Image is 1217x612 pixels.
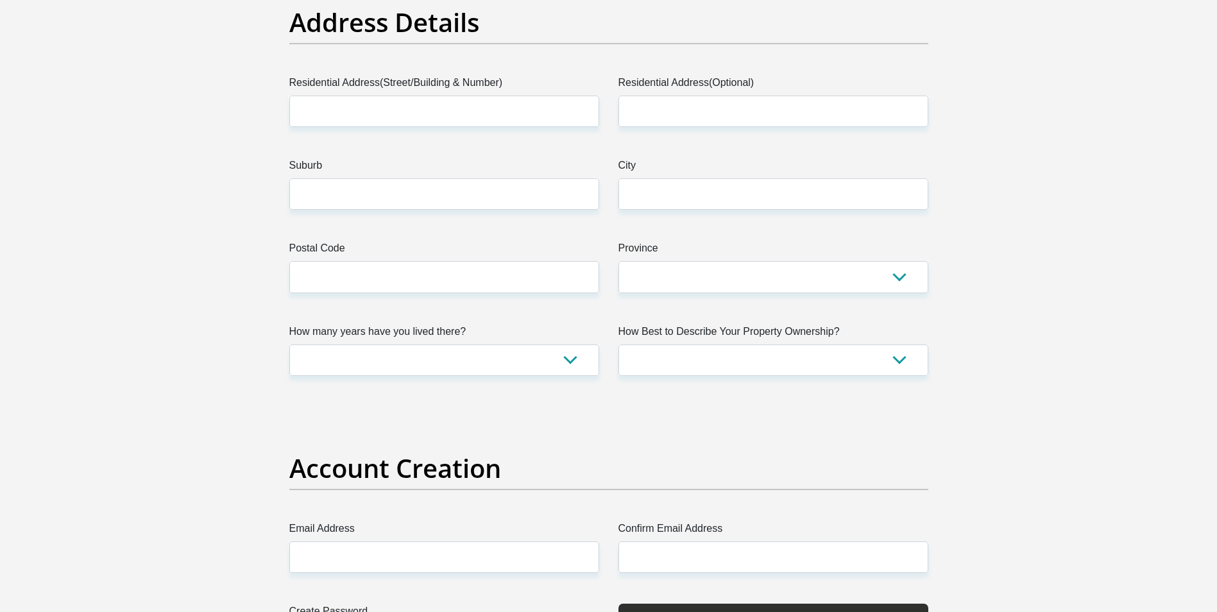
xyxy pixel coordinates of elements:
input: Address line 2 (Optional) [618,96,928,127]
input: Valid residential address [289,96,599,127]
select: Please Select a Province [618,261,928,293]
select: Please select a value [618,344,928,376]
input: Suburb [289,178,599,210]
h2: Account Creation [289,453,928,484]
label: Postal Code [289,241,599,261]
label: Province [618,241,928,261]
label: Email Address [289,521,599,541]
label: City [618,158,928,178]
label: How many years have you lived there? [289,324,599,344]
label: Confirm Email Address [618,521,928,541]
input: Email Address [289,541,599,573]
label: Suburb [289,158,599,178]
input: Confirm Email Address [618,541,928,573]
label: How Best to Describe Your Property Ownership? [618,324,928,344]
h2: Address Details [289,7,928,38]
label: Residential Address(Street/Building & Number) [289,75,599,96]
select: Please select a value [289,344,599,376]
input: City [618,178,928,210]
label: Residential Address(Optional) [618,75,928,96]
input: Postal Code [289,261,599,293]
